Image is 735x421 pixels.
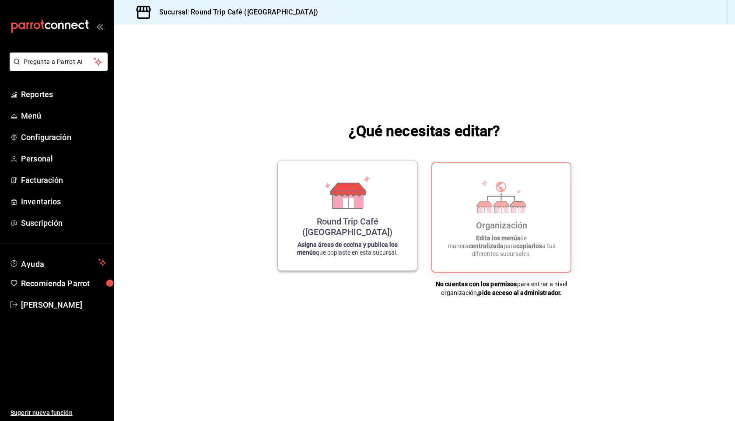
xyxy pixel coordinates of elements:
[349,120,500,141] h1: ¿Qué necesitas editar?
[21,153,106,165] span: Personal
[516,242,542,249] strong: copiarlos
[443,234,560,258] p: de manera para a tus diferentes sucursales.
[24,57,94,67] span: Pregunta a Parrot AI
[96,23,103,30] button: open_drawer_menu
[21,257,95,268] span: Ayuda
[21,131,106,143] span: Configuración
[21,174,106,186] span: Facturación
[6,63,108,73] a: Pregunta a Parrot AI
[476,235,520,242] strong: Edita los menús
[469,242,504,249] strong: centralizada
[288,216,406,237] div: Round Trip Café ([GEOGRAPHIC_DATA])
[21,196,106,207] span: Inventarios
[10,53,108,71] button: Pregunta a Parrot AI
[288,241,406,256] p: que copiaste en esta sucursal.
[152,7,318,18] h3: Sucursal: Round Trip Café ([GEOGRAPHIC_DATA])
[297,241,398,256] strong: Asigna áreas de cocina y publica los menús
[21,277,106,289] span: Recomienda Parrot
[436,281,517,288] strong: No cuentas con los permisos
[21,217,106,229] span: Suscripción
[478,289,562,296] strong: pide acceso al administrador.
[21,88,106,100] span: Reportes
[21,299,106,311] span: [PERSON_NAME]
[10,408,106,417] span: Sugerir nueva función
[476,220,527,231] div: Organización
[431,280,571,297] div: para entrar a nivel organización,
[21,110,106,122] span: Menú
